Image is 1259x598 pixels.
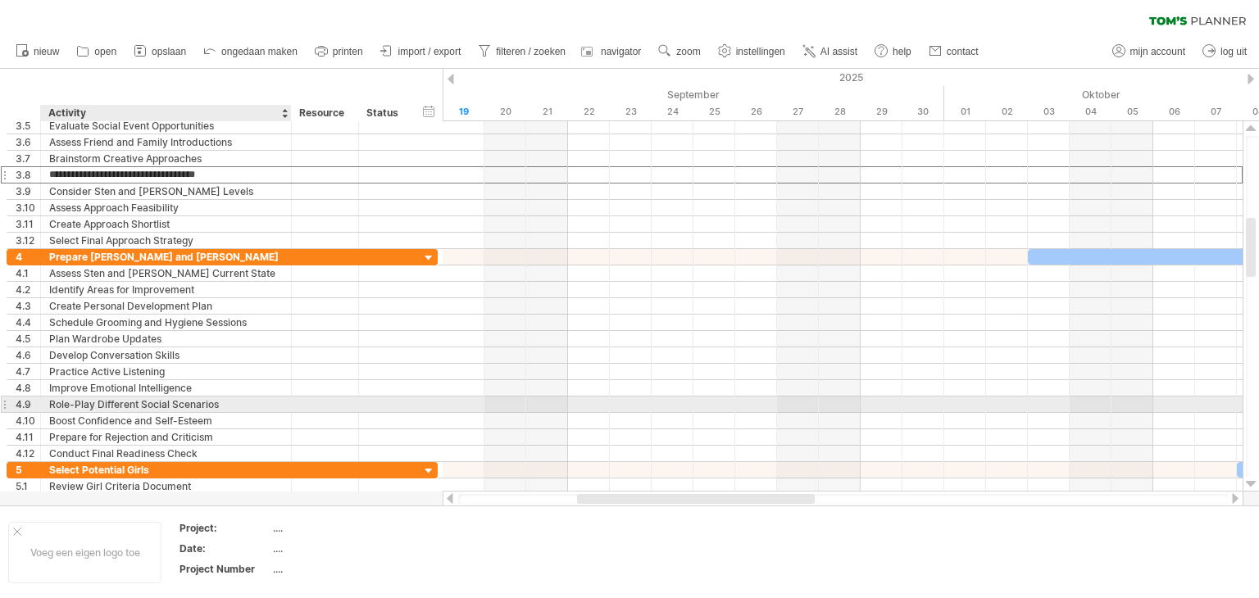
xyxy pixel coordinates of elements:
div: 4.3 [16,298,40,314]
div: 4.6 [16,347,40,363]
div: zondag, 5 Oktober 2025 [1111,103,1153,120]
span: opslaan [152,46,186,57]
div: Review Girl Criteria Document [49,478,283,494]
div: 4.5 [16,331,40,347]
div: Date: [180,541,270,555]
span: filteren / zoeken [496,46,566,57]
a: printen [311,41,368,62]
div: 4.4 [16,315,40,330]
a: AI assist [798,41,862,62]
div: .... [273,541,411,555]
div: Role-Play Different Social Scenarios [49,396,283,412]
div: Assess Sten and [PERSON_NAME] Current State [49,265,283,281]
div: maandag, 29 September 2025 [861,103,902,120]
a: open [72,41,121,62]
div: 4.8 [16,380,40,396]
div: Prepare [PERSON_NAME] and [PERSON_NAME] [49,249,283,265]
span: contact [947,46,979,57]
div: 4.1 [16,265,40,281]
div: Create Personal Development Plan [49,298,283,314]
div: Prepare for Rejection and Criticism [49,429,283,445]
div: Plan Wardrobe Updates [49,331,283,347]
a: help [870,41,916,62]
span: import / export [398,46,461,57]
div: donderdag, 2 Oktober 2025 [986,103,1028,120]
div: Conduct Final Readiness Check [49,446,283,461]
div: 3.11 [16,216,40,232]
a: contact [925,41,984,62]
a: instellingen [714,41,790,62]
div: Develop Conversation Skills [49,347,283,363]
div: 4.10 [16,413,40,428]
a: opslaan [130,41,191,62]
div: Assess Friend and Family Introductions [49,134,283,150]
div: 3.8 [16,167,40,183]
div: Improve Emotional Intelligence [49,380,283,396]
div: 4.2 [16,282,40,297]
div: .... [273,521,411,535]
a: import / export [376,41,466,62]
div: Activity [48,105,282,121]
div: Identify Areas for Improvement [49,282,283,297]
div: vrijdag, 26 September 2025 [735,103,777,120]
div: Resource [299,105,349,121]
div: Evaluate Social Event Opportunities [49,118,283,134]
div: vrijdag, 3 Oktober 2025 [1028,103,1070,120]
div: maandag, 22 September 2025 [568,103,610,120]
div: 3.10 [16,200,40,215]
div: Select Final Approach Strategy [49,233,283,248]
div: zaterdag, 27 September 2025 [777,103,819,120]
div: 4.9 [16,396,40,412]
div: Brainstorm Creative Approaches [49,151,283,166]
div: zaterdag, 4 Oktober 2025 [1070,103,1111,120]
div: Consider Sten and [PERSON_NAME] Levels [49,183,283,199]
div: dinsdag, 30 September 2025 [902,103,944,120]
div: dinsdag, 23 September 2025 [610,103,652,120]
div: 5.1 [16,478,40,494]
div: vrijdag, 19 September 2025 [443,103,484,120]
div: Select Potential Girls [49,462,283,478]
a: log uit [1198,41,1252,62]
a: zoom [654,41,705,62]
div: 3.5 [16,118,40,134]
div: zaterdag, 20 September 2025 [484,103,526,120]
a: ongedaan maken [199,41,302,62]
a: filteren / zoeken [474,41,570,62]
div: Create Approach Shortlist [49,216,283,232]
div: Project: [180,521,270,535]
div: donderdag, 25 September 2025 [693,103,735,120]
div: 4.11 [16,429,40,445]
span: AI assist [820,46,857,57]
span: help [893,46,911,57]
div: dinsdag, 7 Oktober 2025 [1195,103,1237,120]
div: 3.7 [16,151,40,166]
span: zoom [676,46,700,57]
div: 4.12 [16,446,40,461]
div: 3.6 [16,134,40,150]
div: zondag, 28 September 2025 [819,103,861,120]
span: nieuw [34,46,59,57]
div: 3.12 [16,233,40,248]
div: Assess Approach Feasibility [49,200,283,215]
div: Practice Active Listening [49,364,283,379]
span: printen [333,46,363,57]
div: Project Number [180,562,270,576]
a: nieuw [11,41,64,62]
div: Schedule Grooming and Hygiene Sessions [49,315,283,330]
span: open [94,46,116,57]
div: woensdag, 1 Oktober 2025 [944,103,986,120]
span: mijn account [1130,46,1185,57]
span: log uit [1220,46,1247,57]
div: zondag, 21 September 2025 [526,103,568,120]
span: navigator [601,46,641,57]
span: ongedaan maken [221,46,298,57]
div: Voeg een eigen logo toe [8,522,161,583]
a: mijn account [1108,41,1190,62]
div: woensdag, 24 September 2025 [652,103,693,120]
div: 4.7 [16,364,40,379]
div: 5 [16,462,40,478]
span: instellingen [736,46,785,57]
div: 3.9 [16,183,40,199]
div: .... [273,562,411,576]
div: 4 [16,249,40,265]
